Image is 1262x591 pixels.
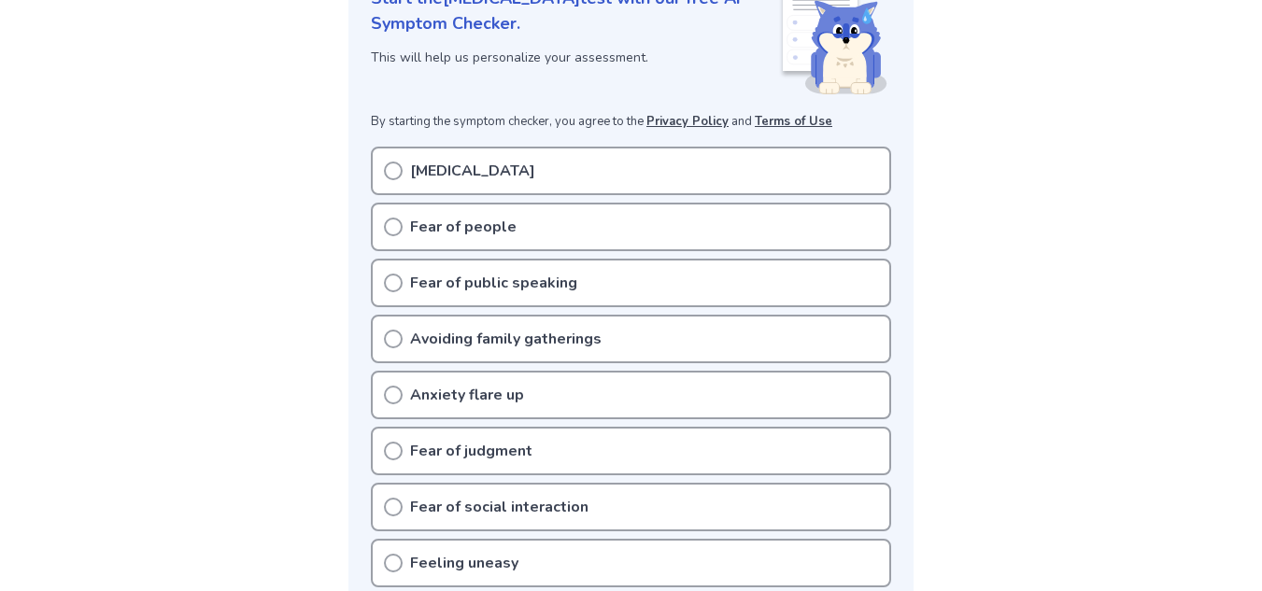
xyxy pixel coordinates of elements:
p: Anxiety flare up [410,384,524,406]
p: Feeling uneasy [410,552,518,574]
p: Fear of judgment [410,440,532,462]
a: Terms of Use [755,113,832,130]
p: Fear of people [410,216,517,238]
p: This will help us personalize your assessment. [371,48,779,67]
a: Privacy Policy [646,113,729,130]
p: Fear of social interaction [410,496,588,518]
p: Fear of public speaking [410,272,577,294]
p: Avoiding family gatherings [410,328,602,350]
p: [MEDICAL_DATA] [410,160,535,182]
p: By starting the symptom checker, you agree to the and [371,113,891,132]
